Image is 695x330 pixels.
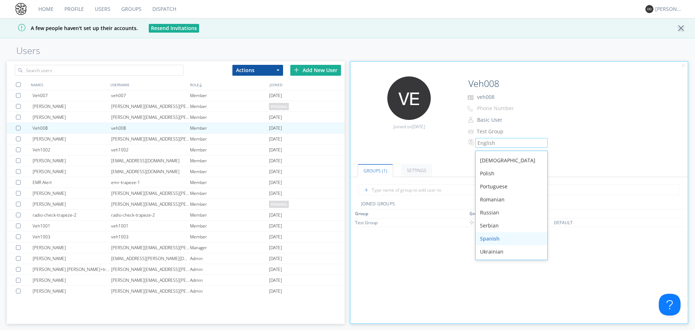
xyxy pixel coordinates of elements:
a: Veh008veh008Member[DATE] [7,123,344,134]
div: Member [190,210,269,220]
div: [PERSON_NAME] [33,101,111,112]
span: Joined on [393,124,425,130]
div: Admin [190,275,269,285]
div: Member [190,177,269,188]
div: [EMAIL_ADDRESS][DOMAIN_NAME] [111,155,190,166]
a: [PERSON_NAME][PERSON_NAME][EMAIL_ADDRESS][PERSON_NAME][DOMAIN_NAME]Member[DATE] [7,134,344,145]
a: [PERSON_NAME][EMAIL_ADDRESS][PERSON_NAME][DOMAIN_NAME]Admin[DATE] [7,253,344,264]
a: [PERSON_NAME][EMAIL_ADDRESS][DOMAIN_NAME]Member[DATE] [7,155,344,166]
span: [DATE] [269,253,282,264]
a: Settings [401,164,432,177]
div: [PERSON_NAME] [33,242,111,253]
a: EMR Alertemr-trapeze-1Member[DATE] [7,177,344,188]
a: [PERSON_NAME][PERSON_NAME][EMAIL_ADDRESS][PERSON_NAME][DOMAIN_NAME]Admin[DATE] [7,286,344,297]
div: [PERSON_NAME][EMAIL_ADDRESS][PERSON_NAME][DOMAIN_NAME] [111,242,190,253]
a: [PERSON_NAME][PERSON_NAME][EMAIL_ADDRESS][PERSON_NAME][DOMAIN_NAME]Member[DATE] [7,112,344,123]
img: plus.svg [294,67,299,72]
div: Member [190,134,269,144]
a: radio-check-trapeze-2radio-check-trapeze-2Member[DATE] [7,210,344,221]
span: [DATE] [269,123,282,134]
div: Member [190,101,269,112]
input: Type name of group to add user to [359,184,679,195]
div: Ukrainian [476,245,547,258]
div: Russian [476,206,547,219]
span: [DATE] [269,188,282,199]
div: ROLE [188,79,268,90]
div: Admin [190,253,269,264]
div: Admin [190,286,269,297]
span: pending [269,103,289,110]
div: [PERSON_NAME] [33,199,111,209]
button: Resend Invitations [149,24,199,33]
span: pending [269,201,289,208]
a: [PERSON_NAME][PERSON_NAME][EMAIL_ADDRESS][PERSON_NAME][DOMAIN_NAME]Memberpending [7,199,344,210]
div: [PERSON_NAME] [655,5,682,13]
span: [DATE] [269,275,282,286]
span: [DATE] [269,264,282,275]
div: [EMAIL_ADDRESS][DOMAIN_NAME] [111,166,190,177]
div: Spanish [476,232,547,245]
div: Member [190,123,269,133]
span: veh008 [477,93,494,100]
div: [PERSON_NAME] [33,188,111,199]
img: 373638.png [645,5,653,13]
img: 373638.png [387,76,431,120]
div: Member [190,221,269,231]
div: emr-trapeze-1 [111,177,190,188]
button: Actions [232,65,283,76]
div: [PERSON_NAME][EMAIL_ADDRESS][PERSON_NAME][DOMAIN_NAME] [111,134,190,144]
div: [PERSON_NAME][EMAIL_ADDRESS][PERSON_NAME][DOMAIN_NAME] [111,286,190,297]
div: [PERSON_NAME][EMAIL_ADDRESS][PERSON_NAME][DOMAIN_NAME] [111,112,190,122]
div: Romanian [476,193,547,206]
div: [PERSON_NAME] [33,253,111,264]
div: Member [190,166,269,177]
span: [DATE] [269,112,282,123]
div: Member [190,199,269,209]
div: veh1001 [111,221,190,231]
div: [PERSON_NAME] [33,112,111,122]
span: [DATE] [269,145,282,155]
a: Groups (1) [358,164,393,177]
div: Member [190,188,269,199]
div: [PERSON_NAME] [33,286,111,297]
div: Member [190,90,269,101]
a: [PERSON_NAME][EMAIL_ADDRESS][DOMAIN_NAME]Member[DATE] [7,166,344,177]
div: Member [190,231,269,242]
th: Toggle SortBy [354,209,469,218]
span: [DATE] [269,210,282,221]
div: [PERSON_NAME] [33,134,111,144]
img: 0b72d42dfa8a407a8643a71bb54b2e48 [14,3,28,16]
span: [DATE] [412,124,425,130]
a: Veh1001veh1001Member[DATE] [7,221,344,231]
button: Basic User [475,115,547,125]
a: [PERSON_NAME].[PERSON_NAME]+trapeze[PERSON_NAME][EMAIL_ADDRESS][PERSON_NAME][DOMAIN_NAME]Admin[DATE] [7,264,344,275]
a: Veh007veh007Member[DATE] [7,90,344,101]
div: [PERSON_NAME] [33,155,111,166]
div: Veh007 [33,90,111,101]
a: [PERSON_NAME][PERSON_NAME][EMAIL_ADDRESS][PERSON_NAME][DOMAIN_NAME]Member[DATE] [7,188,344,199]
input: Search users [15,65,184,76]
div: USERNAME [109,79,188,90]
img: cancel.svg [681,63,686,68]
span: [DATE] [269,242,282,253]
div: Veh008 [33,123,111,133]
span: [DATE] [269,90,282,101]
div: [PERSON_NAME][EMAIL_ADDRESS][PERSON_NAME][DOMAIN_NAME] [111,199,190,209]
div: [PERSON_NAME][EMAIL_ADDRESS][PERSON_NAME][DOMAIN_NAME] [111,264,190,275]
div: Veh1001 [33,221,111,231]
span: [DATE] [269,231,282,242]
span: [DATE] [269,177,282,188]
div: [PERSON_NAME][EMAIL_ADDRESS][PERSON_NAME][DOMAIN_NAME] [111,101,190,112]
div: veh1002 [111,145,190,155]
iframe: Toggle Customer Support [659,294,681,316]
div: Add New User [290,65,341,76]
div: Veh1002 [33,145,111,155]
div: veh007 [111,90,190,101]
div: EMR Alert [33,177,111,188]
div: Polish [476,167,547,180]
div: radio-check-trapeze-2 [33,210,111,220]
a: Veh1002veh1002Member[DATE] [7,145,344,155]
div: Test Group [477,128,537,135]
span: [DATE] [269,155,282,166]
div: Member [190,112,269,122]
